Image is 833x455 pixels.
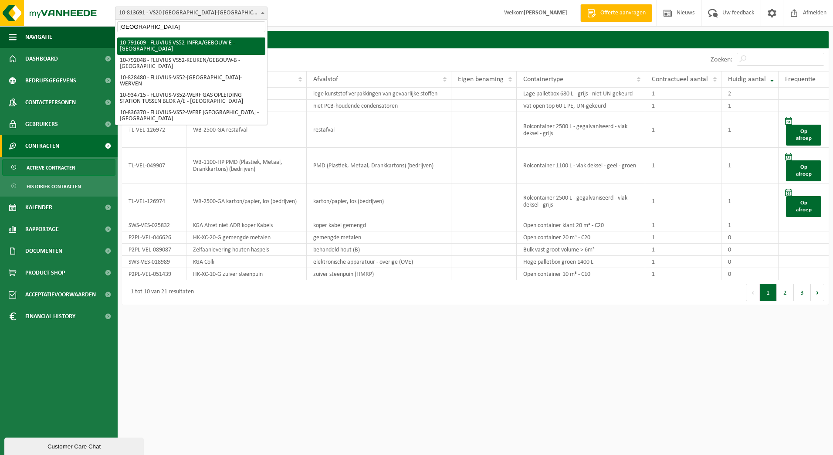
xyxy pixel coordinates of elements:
a: Op afroep [786,196,821,217]
span: Historiek contracten [27,178,81,195]
span: Rapportage [25,218,59,240]
span: Contracten [25,135,59,157]
td: Hoge palletbox groen 1400 L [517,256,645,268]
td: 1 [645,183,721,219]
td: restafval [307,112,451,148]
td: TL-VEL-126974 [122,183,186,219]
span: Product Shop [25,262,65,284]
td: niet PCB-houdende condensatoren [307,100,451,112]
span: Financial History [25,306,75,327]
td: zuiver steenpuin (HMRP) [307,268,451,280]
td: SWS-VES-025832 [122,219,186,231]
span: 10-813691 - VS20 ANTWERPEN-FLUVIUS-INTEGAN-HOBOKEN - HOBOKEN [115,7,267,19]
a: Offerte aanvragen [580,4,652,22]
span: Navigatie [25,26,52,48]
td: 1 [721,183,779,219]
td: 1 [721,100,779,112]
button: Previous [746,284,760,301]
td: Rolcontainer 2500 L - gegalvaniseerd - vlak deksel - grijs [517,183,645,219]
td: KGA Afzet niet ADR koper Kabels [186,219,307,231]
td: WB-2500-GA restafval [186,112,307,148]
td: 1 [645,88,721,100]
td: karton/papier, los (bedrijven) [307,183,451,219]
td: Rolcontainer 2500 L - gegalvaniseerd - vlak deksel - grijs [517,112,645,148]
span: Offerte aanvragen [598,9,648,17]
td: 1 [645,100,721,112]
span: Contractueel aantal [652,76,708,83]
td: Lage palletbox 680 L - grijs - niet UN-gekeurd [517,88,645,100]
td: 0 [721,244,779,256]
td: KGA Colli [186,256,307,268]
td: 1 [645,219,721,231]
span: 10-813691 - VS20 ANTWERPEN-FLUVIUS-INTEGAN-HOBOKEN - HOBOKEN [115,7,268,20]
td: P2PL-VEL-089087 [122,244,186,256]
td: 2 [721,88,779,100]
td: 1 [645,231,721,244]
li: 10-791609 - FLUVIUS VS52-INFRA/GEBOUW-E - [GEOGRAPHIC_DATA] [117,37,265,55]
span: Huidig aantal [728,76,766,83]
td: Zelfaanlevering houten haspels [186,244,307,256]
span: Kalender [25,197,52,218]
td: TL-VEL-049907 [122,148,186,183]
td: 0 [721,231,779,244]
td: WB-2500-GA karton/papier, los (bedrijven) [186,183,307,219]
a: Op afroep [786,125,821,146]
a: Actieve contracten [2,159,115,176]
td: lege kunststof verpakkingen van gevaarlijke stoffen [307,88,451,100]
a: Historiek contracten [2,178,115,194]
button: 2 [777,284,794,301]
td: gemengde metalen [307,231,451,244]
td: SWS-VES-018989 [122,256,186,268]
td: P2PL-VEL-051439 [122,268,186,280]
span: Gebruikers [25,113,58,135]
td: TL-VEL-126972 [122,112,186,148]
td: HK-XC-10-G zuiver steenpuin [186,268,307,280]
td: 1 [645,256,721,268]
span: Actieve contracten [27,160,75,176]
td: Open container 10 m³ - C10 [517,268,645,280]
td: 1 [721,112,779,148]
button: Next [811,284,824,301]
div: 1 tot 10 van 21 resultaten [126,285,194,300]
td: 1 [645,268,721,280]
h2: Contracten [122,31,829,48]
td: koper kabel gemengd [307,219,451,231]
span: Contactpersonen [25,92,76,113]
td: P2PL-VEL-046626 [122,231,186,244]
a: Op afroep [786,160,821,181]
li: 10-792048 - FLUVIUS VS52-KEUKEN/GEBOUW-B - [GEOGRAPHIC_DATA] [117,55,265,72]
td: Rolcontainer 1100 L - vlak deksel - geel - groen [517,148,645,183]
td: 1 [721,148,779,183]
td: 0 [721,268,779,280]
td: elektronische apparatuur - overige (OVE) [307,256,451,268]
span: Documenten [25,240,62,262]
td: PMD (Plastiek, Metaal, Drankkartons) (bedrijven) [307,148,451,183]
td: Vat open top 60 L PE, UN-gekeurd [517,100,645,112]
td: 1 [645,112,721,148]
td: Bulk vast groot volume > 6m³ [517,244,645,256]
td: 1 [645,244,721,256]
iframe: chat widget [4,436,146,455]
td: 0 [721,256,779,268]
span: Containertype [523,76,563,83]
button: 3 [794,284,811,301]
td: HK-XC-20-G gemengde metalen [186,231,307,244]
td: behandeld hout (B) [307,244,451,256]
span: Afvalstof [313,76,338,83]
li: 10-828480 - FLUVIUS-VS52-[GEOGRAPHIC_DATA]-WERVEN [117,72,265,90]
span: Acceptatievoorwaarden [25,284,96,306]
span: Bedrijfsgegevens [25,70,76,92]
li: 10-836370 - FLUVIUS-VS52-WERF [GEOGRAPHIC_DATA] - [GEOGRAPHIC_DATA] [117,107,265,125]
td: Open container 20 m³ - C20 [517,231,645,244]
label: Zoeken: [711,56,732,63]
li: 10-934715 - FLUVIUS-VS52-WERF GAS OPLEIDING STATION TUSSEN BLOK A/E - [GEOGRAPHIC_DATA] [117,90,265,107]
td: 1 [645,148,721,183]
td: Open container klant 20 m³ - C20 [517,219,645,231]
td: WB-1100-HP PMD (Plastiek, Metaal, Drankkartons) (bedrijven) [186,148,307,183]
button: 1 [760,284,777,301]
td: 1 [721,219,779,231]
span: Dashboard [25,48,58,70]
span: Frequentie [785,76,816,83]
strong: [PERSON_NAME] [524,10,567,16]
